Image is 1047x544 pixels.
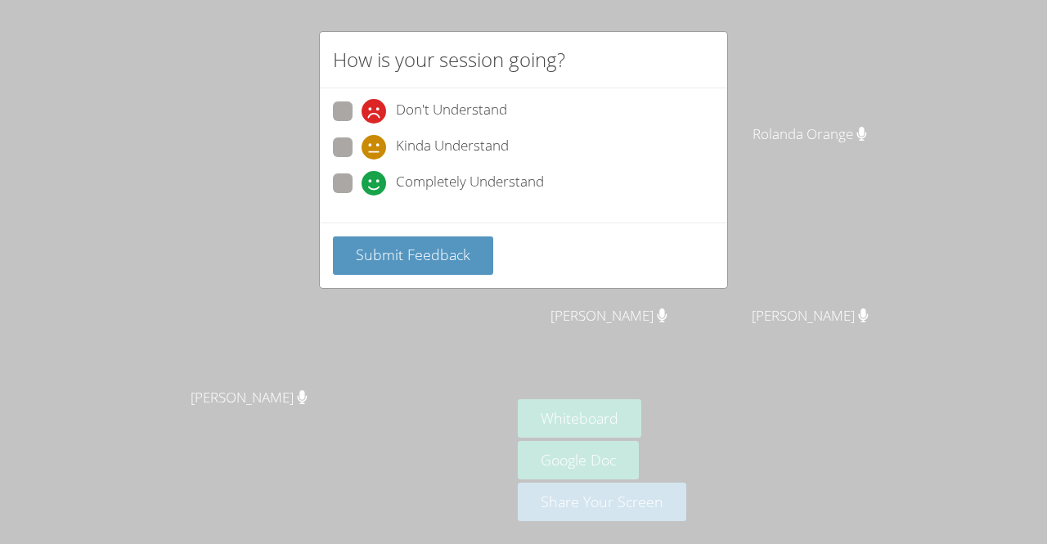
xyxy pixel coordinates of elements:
[396,171,544,196] span: Completely Understand
[333,236,493,275] button: Submit Feedback
[396,99,507,124] span: Don't Understand
[396,135,509,160] span: Kinda Understand
[356,245,470,264] span: Submit Feedback
[333,45,565,74] h2: How is your session going?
